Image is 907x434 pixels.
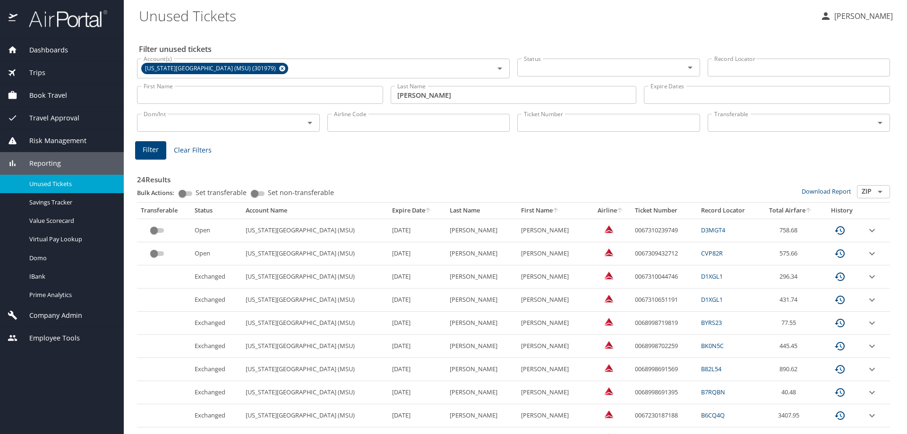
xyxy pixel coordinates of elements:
th: Account Name [242,203,388,219]
button: [PERSON_NAME] [816,8,897,25]
th: First Name [517,203,590,219]
td: [DATE] [388,219,445,242]
span: IBank [29,272,112,281]
img: Delta Airlines [604,247,614,257]
td: [US_STATE][GEOGRAPHIC_DATA] (MSU) [242,312,388,335]
button: sort [553,208,559,214]
td: 445.45 [760,335,821,358]
span: Domo [29,254,112,263]
a: B82L54 [701,365,721,373]
button: Clear Filters [170,142,215,159]
span: Set transferable [196,189,247,196]
td: 758.68 [760,219,821,242]
td: [PERSON_NAME] [446,404,518,427]
th: Airline [590,203,631,219]
td: [US_STATE][GEOGRAPHIC_DATA] (MSU) [242,404,388,427]
h2: Filter unused tickets [139,42,892,57]
td: [DATE] [388,289,445,312]
td: Exchanged [191,312,242,335]
td: 3407.95 [760,404,821,427]
th: Status [191,203,242,219]
p: [PERSON_NAME] [831,10,893,22]
td: [DATE] [388,381,445,404]
div: Transferable [141,206,187,215]
img: Delta Airlines [604,224,614,234]
span: Filter [143,144,159,156]
img: airportal-logo.png [18,9,107,28]
td: 575.66 [760,242,821,265]
td: [PERSON_NAME] [517,312,590,335]
span: Travel Approval [17,113,79,123]
td: [DATE] [388,312,445,335]
td: [DATE] [388,265,445,289]
td: Exchanged [191,358,242,381]
td: [US_STATE][GEOGRAPHIC_DATA] (MSU) [242,335,388,358]
a: D3MGT4 [701,226,725,234]
td: [PERSON_NAME] [446,242,518,265]
button: expand row [866,317,878,329]
button: expand row [866,410,878,421]
button: sort [617,208,624,214]
td: [DATE] [388,242,445,265]
td: [PERSON_NAME] [446,219,518,242]
td: 0068998691395 [631,381,697,404]
img: Delta Airlines [604,317,614,326]
td: Exchanged [191,335,242,358]
span: Set non-transferable [268,189,334,196]
td: 0067310651191 [631,289,697,312]
a: B7RQBN [701,388,725,396]
td: [PERSON_NAME] [517,381,590,404]
img: Delta Airlines [604,386,614,396]
span: Virtual Pay Lookup [29,235,112,244]
a: B6CQ4Q [701,411,725,419]
td: 0067310239749 [631,219,697,242]
td: 0068998702259 [631,335,697,358]
span: [US_STATE][GEOGRAPHIC_DATA] (MSU) (301979) [141,64,282,74]
td: [US_STATE][GEOGRAPHIC_DATA] (MSU) [242,242,388,265]
td: [PERSON_NAME] [517,358,590,381]
button: expand row [866,294,878,306]
h3: 24 Results [137,169,890,185]
td: [PERSON_NAME] [446,312,518,335]
button: Open [493,62,506,75]
td: [PERSON_NAME] [517,335,590,358]
td: [PERSON_NAME] [446,381,518,404]
td: 0067310044746 [631,265,697,289]
button: expand row [866,225,878,236]
td: 0068998691569 [631,358,697,381]
a: D1XGL1 [701,295,723,304]
h1: Unused Tickets [139,1,813,30]
th: Ticket Number [631,203,697,219]
td: [PERSON_NAME] [517,404,590,427]
td: [DATE] [388,335,445,358]
th: History [821,203,862,219]
td: [US_STATE][GEOGRAPHIC_DATA] (MSU) [242,219,388,242]
td: 0068998719819 [631,312,697,335]
th: Record Locator [697,203,760,219]
div: [US_STATE][GEOGRAPHIC_DATA] (MSU) (301979) [141,63,288,74]
button: expand row [866,387,878,398]
img: Delta Airlines [604,409,614,419]
td: Exchanged [191,404,242,427]
a: BK0N5C [701,341,724,350]
span: Trips [17,68,45,78]
button: expand row [866,248,878,259]
td: Open [191,242,242,265]
button: expand row [866,364,878,375]
td: [PERSON_NAME] [446,289,518,312]
th: Total Airfare [760,203,821,219]
a: BYRS23 [701,318,722,327]
td: [US_STATE][GEOGRAPHIC_DATA] (MSU) [242,289,388,312]
button: Open [303,116,317,129]
a: D1XGL1 [701,272,723,281]
td: [US_STATE][GEOGRAPHIC_DATA] (MSU) [242,358,388,381]
button: Filter [135,141,166,160]
td: [PERSON_NAME] [517,219,590,242]
span: Reporting [17,158,61,169]
td: Exchanged [191,265,242,289]
td: Open [191,219,242,242]
td: 431.74 [760,289,821,312]
td: 296.34 [760,265,821,289]
span: Risk Management [17,136,86,146]
span: Clear Filters [174,145,212,156]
